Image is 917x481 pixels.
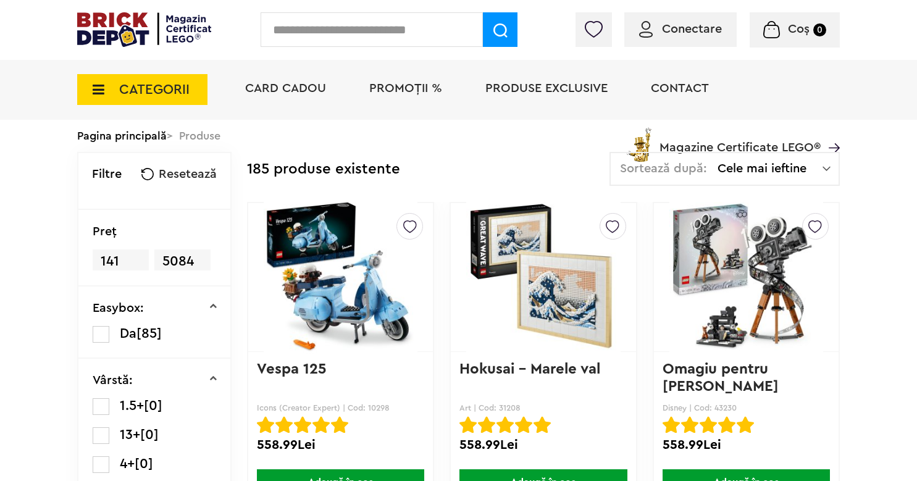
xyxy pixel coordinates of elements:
[245,82,326,94] a: Card Cadou
[331,416,348,433] img: Evaluare cu stele
[663,416,680,433] img: Evaluare cu stele
[93,374,133,387] p: Vârstă:
[485,82,608,94] a: Produse exclusive
[534,416,551,433] img: Evaluare cu stele
[639,23,722,35] a: Conectare
[275,416,293,433] img: Evaluare cu stele
[135,457,153,471] span: [0]
[257,403,424,412] p: Icons (Creator Expert) | Cod: 10298
[93,302,144,314] p: Easybox:
[92,168,122,180] p: Filtre
[120,399,144,412] span: 1.5+
[459,416,477,433] img: Evaluare cu stele
[662,23,722,35] span: Conectare
[159,168,217,180] span: Resetează
[669,191,823,364] img: Omagiu pentru Walt Disney
[264,191,417,364] img: Vespa 125
[663,362,779,394] a: Omagiu pentru [PERSON_NAME]
[119,83,190,96] span: CATEGORII
[136,327,162,340] span: [85]
[459,362,600,377] a: Hokusai – Marele val
[515,416,532,433] img: Evaluare cu stele
[700,416,717,433] img: Evaluare cu stele
[154,249,211,290] span: 5084 Lei
[120,327,136,340] span: Da
[681,416,698,433] img: Evaluare cu stele
[369,82,442,94] a: PROMOȚII %
[737,416,754,433] img: Evaluare cu stele
[821,125,840,138] a: Magazine Certificate LEGO®
[651,82,709,94] a: Contact
[294,416,311,433] img: Evaluare cu stele
[247,152,400,187] div: 185 produse existente
[459,437,627,453] div: 558.99Lei
[813,23,826,36] small: 0
[312,416,330,433] img: Evaluare cu stele
[663,437,830,453] div: 558.99Lei
[659,125,821,154] span: Magazine Certificate LEGO®
[466,191,620,364] img: Hokusai – Marele val
[144,399,162,412] span: [0]
[140,428,159,441] span: [0]
[459,403,627,412] p: Art | Cod: 31208
[120,428,140,441] span: 13+
[788,23,810,35] span: Coș
[718,162,823,175] span: Cele mai ieftine
[718,416,735,433] img: Evaluare cu stele
[120,457,135,471] span: 4+
[663,403,830,412] p: Disney | Cod: 43230
[478,416,495,433] img: Evaluare cu stele
[93,249,149,290] span: 141 Lei
[93,225,117,238] p: Preţ
[257,416,274,433] img: Evaluare cu stele
[620,162,707,175] span: Sortează după:
[257,362,327,377] a: Vespa 125
[257,437,424,453] div: 558.99Lei
[496,416,514,433] img: Evaluare cu stele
